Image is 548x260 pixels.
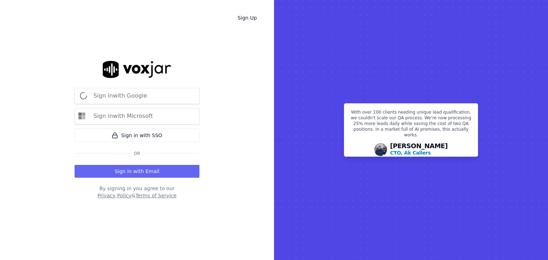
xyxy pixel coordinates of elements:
[97,192,131,199] button: Privacy Policy
[232,11,263,24] a: Sign Up
[93,112,153,120] p: Sign in with Microsoft
[131,151,143,156] span: Or
[135,192,176,199] button: Terms of Service
[75,108,199,124] button: Sign inwith Microsoft
[374,143,387,156] img: Avatar
[75,185,199,199] div: By signing in you agree to our &
[75,109,89,123] img: microsoft Sign in button
[103,61,171,78] img: logo
[390,149,431,156] p: CTO, Ak Callers
[75,88,199,104] button: Sign inwith Google
[75,129,199,142] a: Sign in with SSO
[349,109,473,141] p: With over 100 clients needing unique lead qualification, we couldn't scale our QA process. We're ...
[75,165,199,178] button: Sign in with Email
[390,143,448,156] div: [PERSON_NAME]
[93,92,147,100] p: Sign in with Google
